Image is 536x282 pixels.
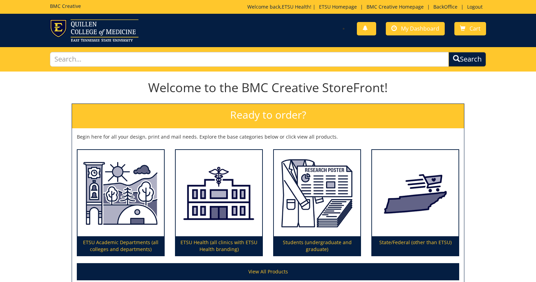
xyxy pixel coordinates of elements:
a: ETSU Health (all clinics with ETSU Health branding) [176,150,262,256]
h2: Ready to order? [72,104,464,128]
p: ETSU Health (all clinics with ETSU Health branding) [176,236,262,256]
a: BackOffice [430,3,461,10]
h5: BMC Creative [50,3,81,9]
a: ETSU Health [282,3,310,10]
button: Search [449,52,486,67]
a: My Dashboard [386,22,445,35]
img: Students (undergraduate and graduate) [274,150,360,237]
a: ETSU Academic Departments (all colleges and departments) [78,150,164,256]
a: BMC Creative Homepage [363,3,427,10]
img: State/Federal (other than ETSU) [372,150,458,237]
a: Logout [464,3,486,10]
a: View All Products [77,263,459,280]
a: State/Federal (other than ETSU) [372,150,458,256]
p: State/Federal (other than ETSU) [372,236,458,256]
img: ETSU logo [50,19,138,42]
a: Students (undergraduate and graduate) [274,150,360,256]
a: ETSU Homepage [316,3,360,10]
p: Welcome back, ! | | | | [247,3,486,10]
p: ETSU Academic Departments (all colleges and departments) [78,236,164,256]
input: Search... [50,52,449,67]
p: Begin here for all your design, print and mail needs. Explore the base categories below or click ... [77,133,459,140]
img: ETSU Health (all clinics with ETSU Health branding) [176,150,262,237]
img: ETSU Academic Departments (all colleges and departments) [78,150,164,237]
a: Cart [454,22,486,35]
p: Students (undergraduate and graduate) [274,236,360,256]
h1: Welcome to the BMC Creative StoreFront! [72,81,464,95]
span: My Dashboard [401,25,439,32]
span: Cart [470,25,481,32]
